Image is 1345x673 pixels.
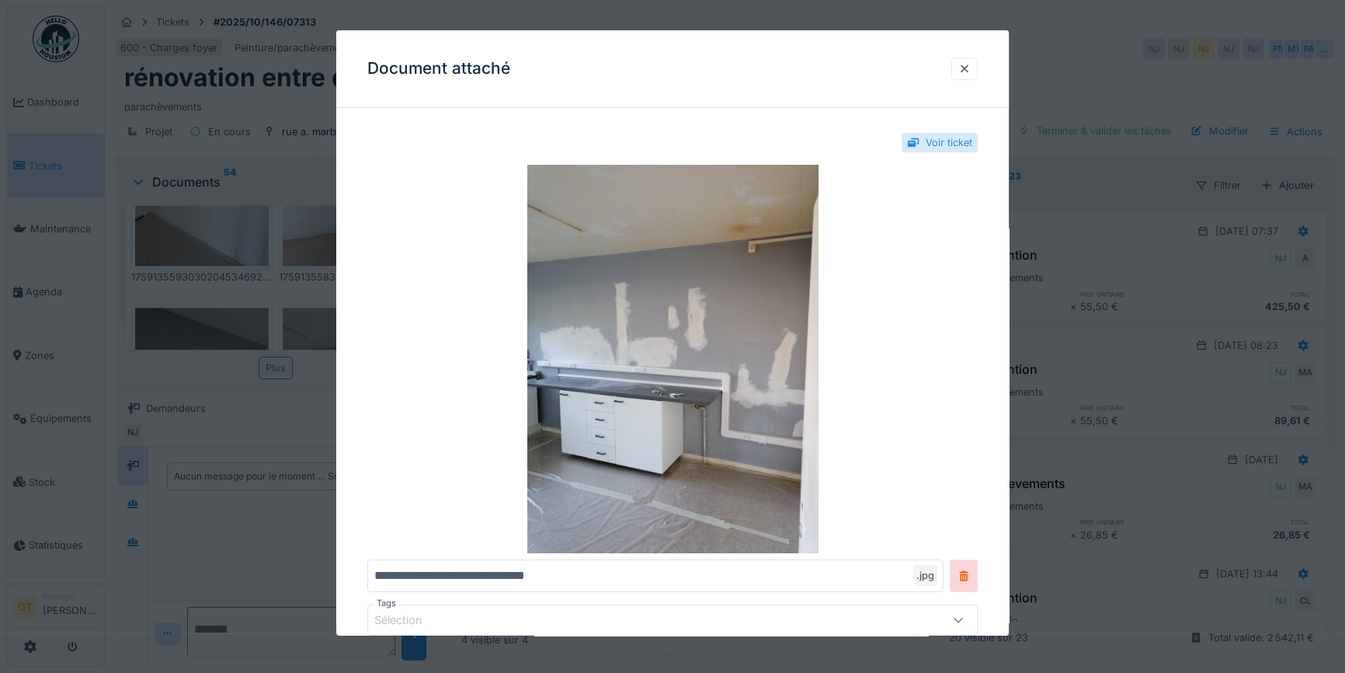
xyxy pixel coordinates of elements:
[367,165,978,553] img: 7d7a25c0-2bda-451f-ba00-33f19c84ff53-17591355583856060438643757441187.jpg
[374,612,444,629] div: Sélection
[367,59,510,78] h3: Document attaché
[913,565,937,586] div: .jpg
[374,597,399,610] label: Tags
[926,135,972,150] div: Voir ticket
